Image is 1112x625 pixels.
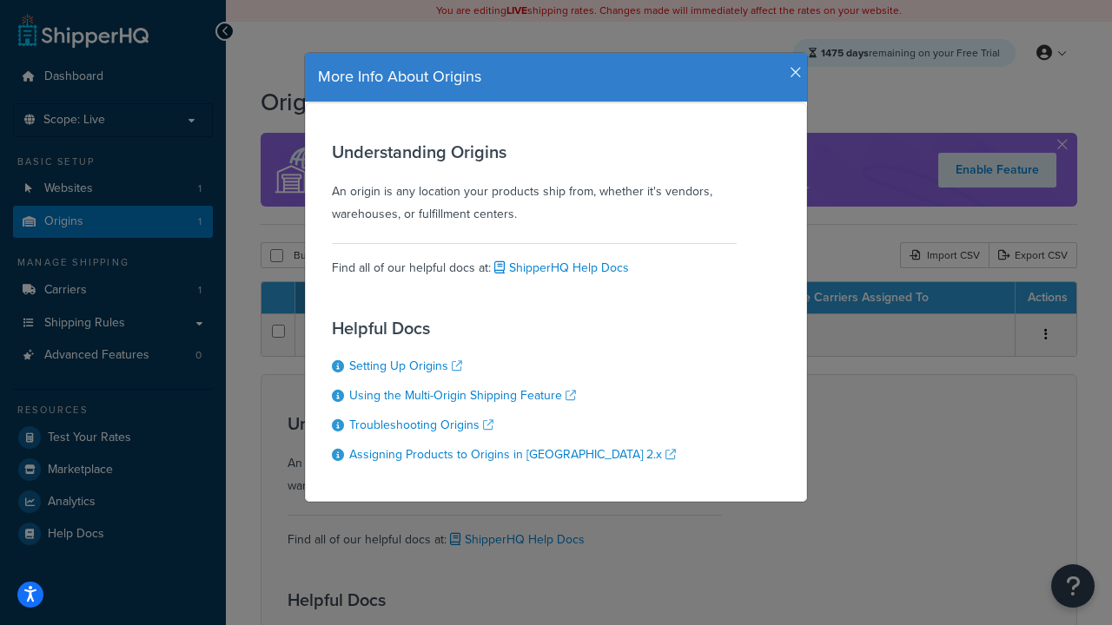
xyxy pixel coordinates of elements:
[349,445,676,464] a: Assigning Products to Origins in [GEOGRAPHIC_DATA] 2.x
[349,357,462,375] a: Setting Up Origins
[332,142,737,161] h3: Understanding Origins
[332,319,676,338] h3: Helpful Docs
[318,66,794,89] h4: More Info About Origins
[491,259,629,277] a: ShipperHQ Help Docs
[349,386,576,405] a: Using the Multi-Origin Shipping Feature
[349,416,493,434] a: Troubleshooting Origins
[332,243,737,280] div: Find all of our helpful docs at:
[332,142,737,226] div: An origin is any location your products ship from, whether it's vendors, warehouses, or fulfillme...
